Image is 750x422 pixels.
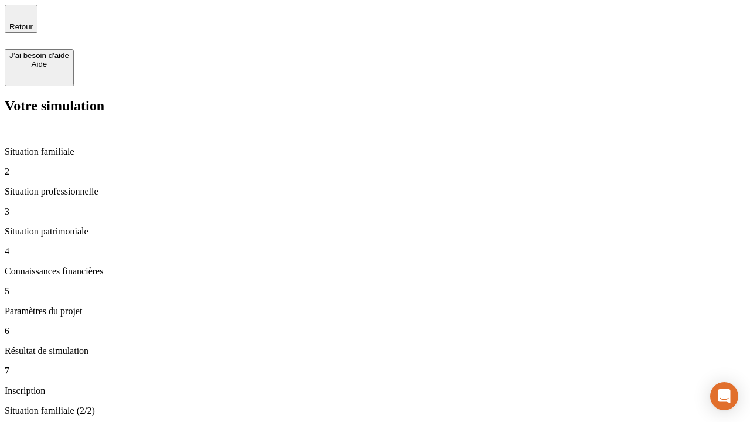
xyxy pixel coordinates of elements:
p: 3 [5,206,745,217]
p: Situation familiale [5,147,745,157]
p: 5 [5,286,745,297]
span: Retour [9,22,33,31]
p: Paramètres du projet [5,306,745,316]
button: J’ai besoin d'aideAide [5,49,74,86]
div: Open Intercom Messenger [710,382,738,410]
p: Connaissances financières [5,266,745,277]
div: Aide [9,60,69,69]
p: Inscription [5,386,745,396]
button: Retour [5,5,37,33]
p: 7 [5,366,745,376]
h2: Votre simulation [5,98,745,114]
p: 6 [5,326,745,336]
p: Situation familiale (2/2) [5,406,745,416]
p: Situation professionnelle [5,186,745,197]
p: 4 [5,246,745,257]
p: Situation patrimoniale [5,226,745,237]
p: Résultat de simulation [5,346,745,356]
p: 2 [5,166,745,177]
div: J’ai besoin d'aide [9,51,69,60]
